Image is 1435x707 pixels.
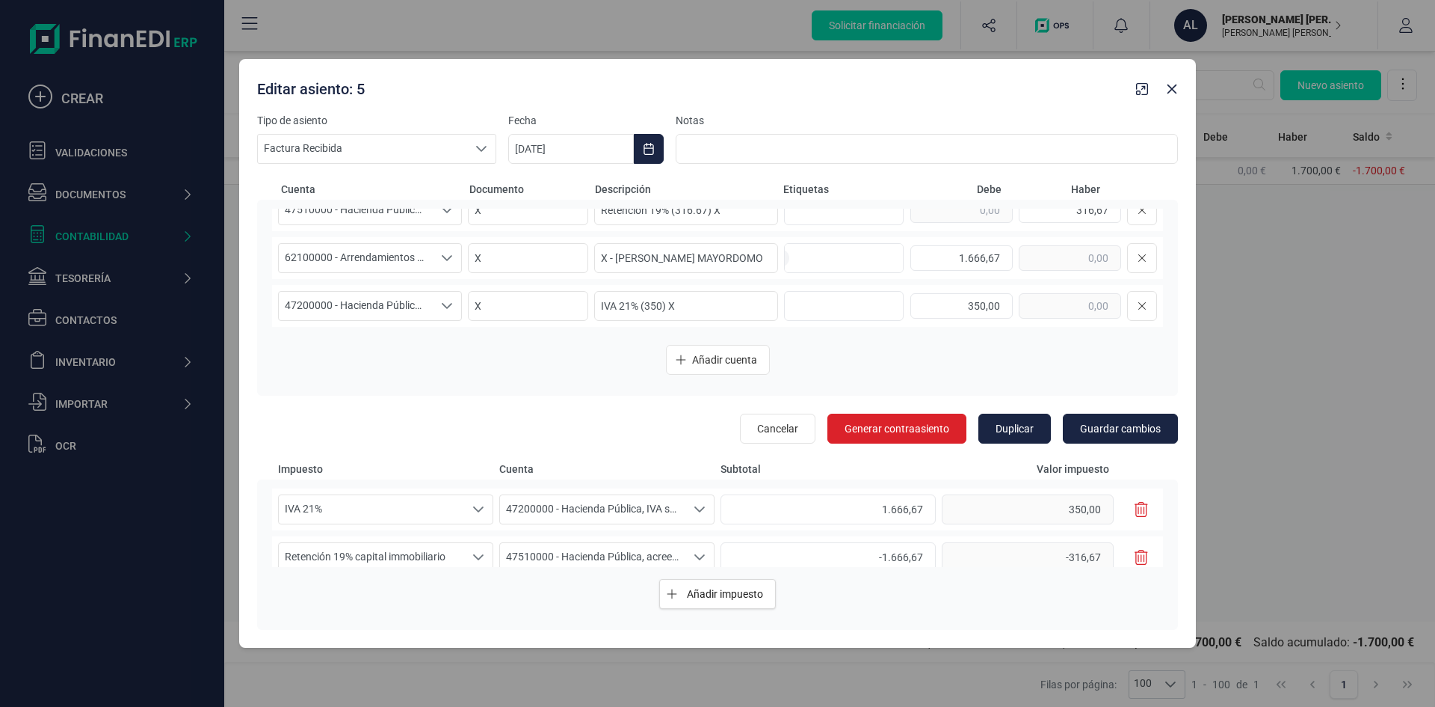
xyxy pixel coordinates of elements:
span: Cuenta [281,182,463,197]
input: 0,00 [910,245,1013,271]
span: Impuesto [278,462,493,477]
span: Cuenta [499,462,715,477]
div: Editar asiento: 5 [251,73,1130,100]
span: Subtotal [720,462,936,477]
input: 0,00 [1019,198,1121,223]
span: Retención 19% capital immobiliario [279,543,464,572]
span: Guardar cambios [1080,421,1161,436]
label: Notas [676,113,1178,128]
span: Añadir cuenta [692,352,757,367]
div: Seleccione una cuenta [433,244,461,272]
span: 62100000 - Arrendamientos y cánones [279,244,433,272]
input: 0,00 [942,542,1114,572]
button: Duplicar [978,414,1051,444]
input: 0,00 [1019,245,1121,271]
span: Debe [909,182,1002,197]
div: Seleccione un porcentaje [464,495,493,524]
span: 47200000 - Hacienda Pública, IVA soportado [279,292,433,320]
button: Choose Date [634,134,664,164]
div: Seleccione una cuenta [433,196,461,224]
button: Generar contraasiento [827,414,966,444]
span: Documento [469,182,589,197]
span: Generar contraasiento [845,421,949,436]
span: 47510000 - Hacienda Pública, acreedora por retenciones practicadas [500,543,685,572]
label: Tipo de asiento [257,113,496,128]
input: 0,00 [910,293,1013,319]
span: Duplicar [996,421,1034,436]
span: Descripción [595,182,777,197]
span: Haber [1007,182,1100,197]
div: Seleccione un porcentaje [464,543,493,572]
button: Cancelar [740,414,815,444]
div: Seleccione una cuenta [685,495,714,524]
div: Seleccione una cuenta [685,543,714,572]
button: Close [1160,77,1184,101]
input: 0,00 [720,542,936,572]
span: Etiquetas [783,182,903,197]
input: 0,00 [910,198,1013,223]
span: 47510000 - Hacienda Pública, acreedora por retenciones practicadas [279,196,433,224]
span: Valor impuesto [942,462,1124,477]
span: Añadir impuesto [687,587,763,602]
span: Factura Recibida [258,135,467,163]
span: 47200000 - Hacienda Pública, IVA soportado [500,495,685,524]
button: Añadir impuesto [659,579,776,609]
input: 0,00 [942,495,1114,524]
button: Guardar cambios [1063,414,1178,444]
div: Seleccione una cuenta [433,292,461,320]
span: Cancelar [757,421,798,436]
input: 0,00 [1019,293,1121,319]
button: Añadir cuenta [666,345,770,375]
input: 0,00 [720,495,936,524]
span: IVA 21% [279,495,464,524]
label: Fecha [508,113,664,128]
